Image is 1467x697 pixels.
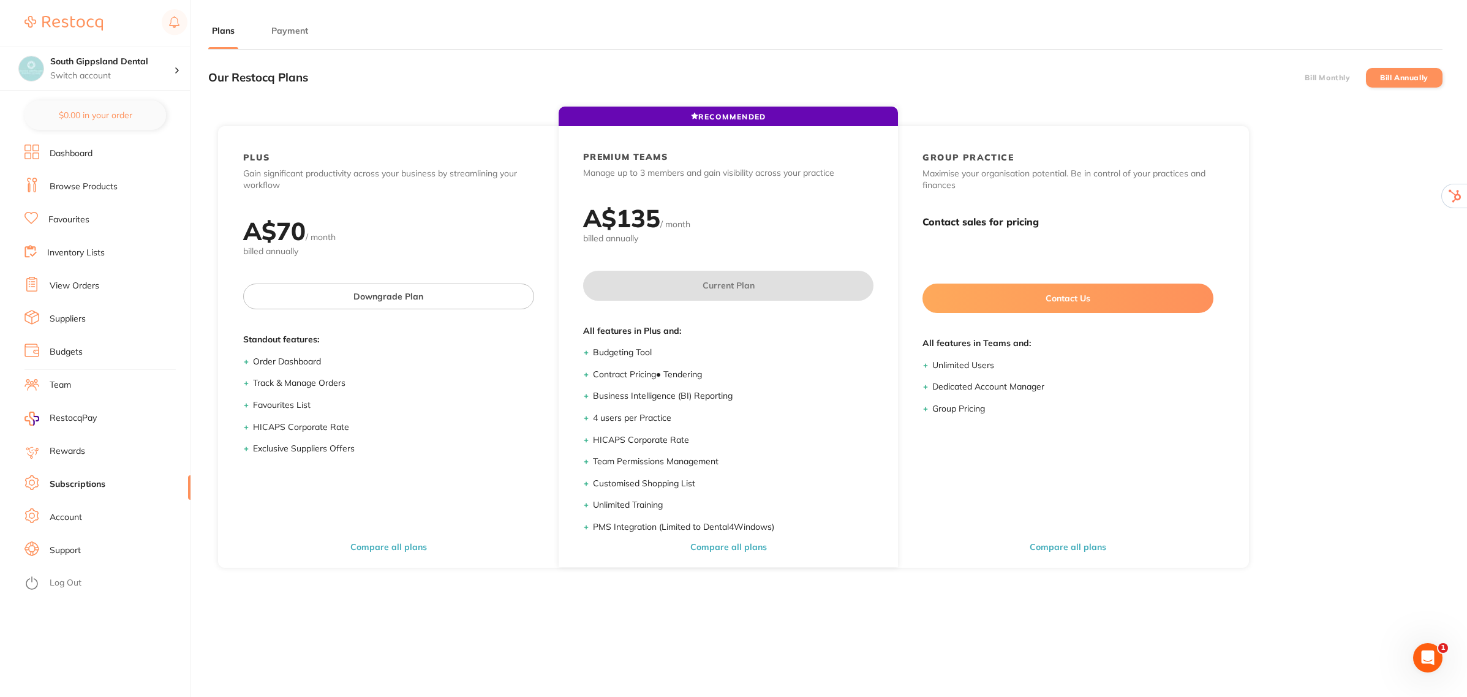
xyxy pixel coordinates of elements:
h2: PREMIUM TEAMS [583,151,668,162]
a: Budgets [50,346,83,358]
button: Downgrade Plan [243,284,534,309]
h3: Contact sales for pricing [922,216,1213,228]
span: Standout features: [243,334,534,346]
button: Plans [208,25,238,37]
li: Order Dashboard [253,356,534,368]
li: Business Intelligence (BI) Reporting [593,390,874,402]
span: billed annually [583,233,874,245]
img: Restocq Logo [25,16,103,31]
h2: PLUS [243,152,270,163]
button: Compare all plans [1026,541,1110,552]
button: Compare all plans [347,541,431,552]
a: Rewards [50,445,85,458]
img: South Gippsland Dental [19,56,43,81]
li: Exclusive Suppliers Offers [253,443,534,455]
a: Support [50,544,81,557]
span: / month [306,232,336,243]
p: Maximise your organisation potential. Be in control of your practices and finances [922,168,1213,192]
button: Log Out [25,574,187,593]
a: Dashboard [50,148,92,160]
h4: South Gippsland Dental [50,56,174,68]
a: Account [50,511,82,524]
span: billed annually [243,246,534,258]
button: Payment [268,25,312,37]
button: Contact Us [922,284,1213,313]
li: Unlimited Users [932,360,1213,372]
li: HICAPS Corporate Rate [253,421,534,434]
a: Suppliers [50,313,86,325]
li: PMS Integration (Limited to Dental4Windows) [593,521,874,533]
a: View Orders [50,280,99,292]
li: Track & Manage Orders [253,377,534,390]
li: 4 users per Practice [593,412,874,424]
li: Customised Shopping List [593,478,874,490]
span: All features in Plus and: [583,325,874,337]
h2: A$ 70 [243,216,306,246]
button: $0.00 in your order [25,100,166,130]
a: Subscriptions [50,478,105,491]
iframe: Intercom live chat [1413,643,1442,673]
a: Restocq Logo [25,9,103,37]
a: Inventory Lists [47,247,105,259]
p: Manage up to 3 members and gain visibility across your practice [583,167,874,179]
span: 1 [1438,643,1448,653]
a: Favourites [48,214,89,226]
img: RestocqPay [25,412,39,426]
label: Bill Monthly [1305,73,1350,82]
li: Favourites List [253,399,534,412]
li: HICAPS Corporate Rate [593,434,874,446]
span: / month [660,219,690,230]
a: Team [50,379,71,391]
h2: A$ 135 [583,203,660,233]
label: Bill Annually [1380,73,1428,82]
span: RECOMMENDED [691,112,766,121]
p: Gain significant productivity across your business by streamlining your workflow [243,168,534,192]
h3: Our Restocq Plans [208,71,308,85]
span: RestocqPay [50,412,97,424]
span: All features in Teams and: [922,337,1213,350]
a: Log Out [50,577,81,589]
a: RestocqPay [25,412,97,426]
a: Browse Products [50,181,118,193]
li: Unlimited Training [593,499,874,511]
button: Compare all plans [687,541,771,552]
li: Contract Pricing ● Tendering [593,369,874,381]
li: Team Permissions Management [593,456,874,468]
li: Group Pricing [932,403,1213,415]
button: Current Plan [583,271,874,300]
li: Dedicated Account Manager [932,381,1213,393]
p: Switch account [50,70,174,82]
h2: GROUP PRACTICE [922,152,1014,163]
li: Budgeting Tool [593,347,874,359]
